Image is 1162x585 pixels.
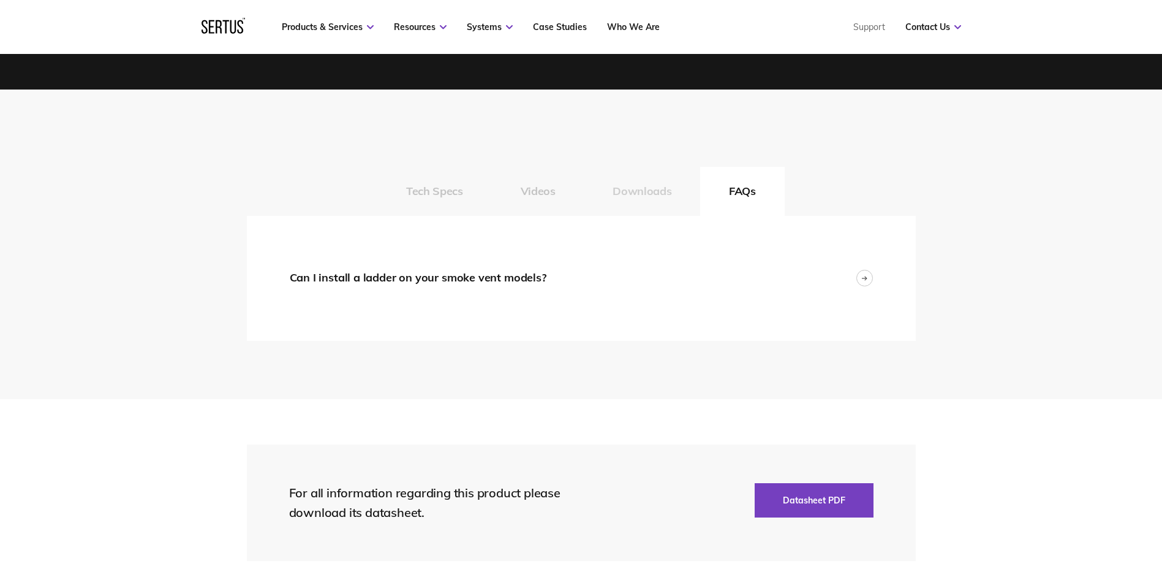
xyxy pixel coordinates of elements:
a: Products & Services [282,21,374,32]
div: For all information regarding this product please download its datasheet. [289,483,583,522]
a: Contact Us [905,21,961,32]
a: Support [853,21,885,32]
a: Resources [394,21,447,32]
button: Videos [492,167,584,216]
button: Datasheet PDF [755,483,873,518]
button: Tech Specs [377,167,491,216]
iframe: Chat Widget [1101,526,1162,585]
a: Systems [467,21,513,32]
div: Can I install a ladder on your smoke vent models? [290,269,546,287]
a: Case Studies [533,21,587,32]
button: Downloads [584,167,700,216]
a: Who We Are [607,21,660,32]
